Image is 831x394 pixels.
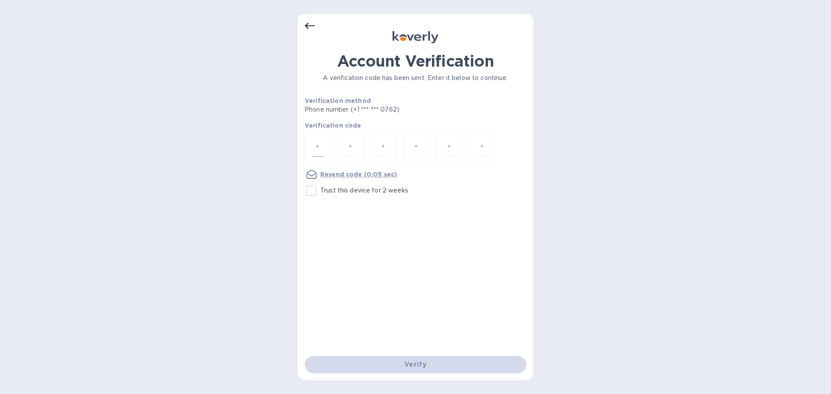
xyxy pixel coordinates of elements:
[320,171,397,178] u: Resend code (0:05 sec)
[305,52,526,70] h1: Account Verification
[320,186,408,195] p: Trust this device for 2 weeks
[305,74,526,83] p: A verification code has been sent. Enter it below to continue.
[305,121,526,130] p: Verification code
[305,105,466,114] p: Phone number (+1 *** *** 0762)
[305,97,371,104] b: Verification method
